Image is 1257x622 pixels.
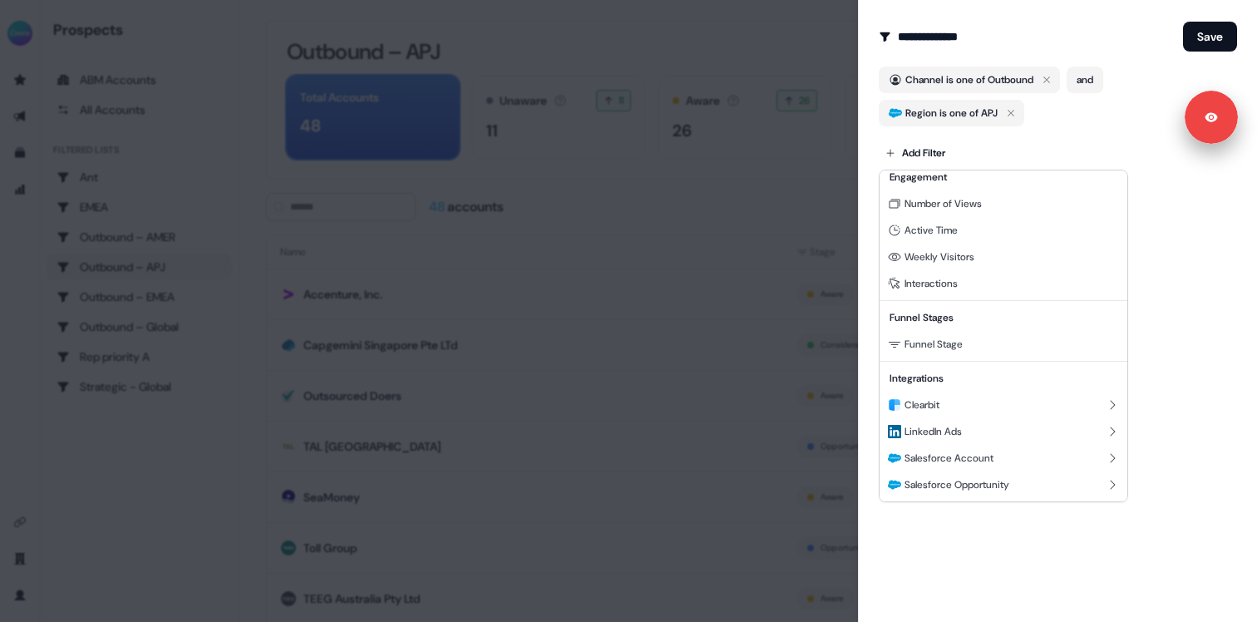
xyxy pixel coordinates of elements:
div: Funnel Stages [883,304,1124,331]
div: Integrations [883,365,1124,392]
div: Engagement [883,164,1124,190]
span: Interactions [905,277,958,290]
span: Number of Views [905,197,982,210]
span: Clearbit [905,398,939,412]
span: Active Time [905,224,958,237]
span: Salesforce Opportunity [905,478,1009,491]
span: Weekly Visitors [905,250,974,264]
span: Salesforce Account [905,452,993,465]
div: Add Filter [879,170,1128,502]
span: LinkedIn Ads [905,425,962,438]
span: Funnel Stage [905,338,963,351]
